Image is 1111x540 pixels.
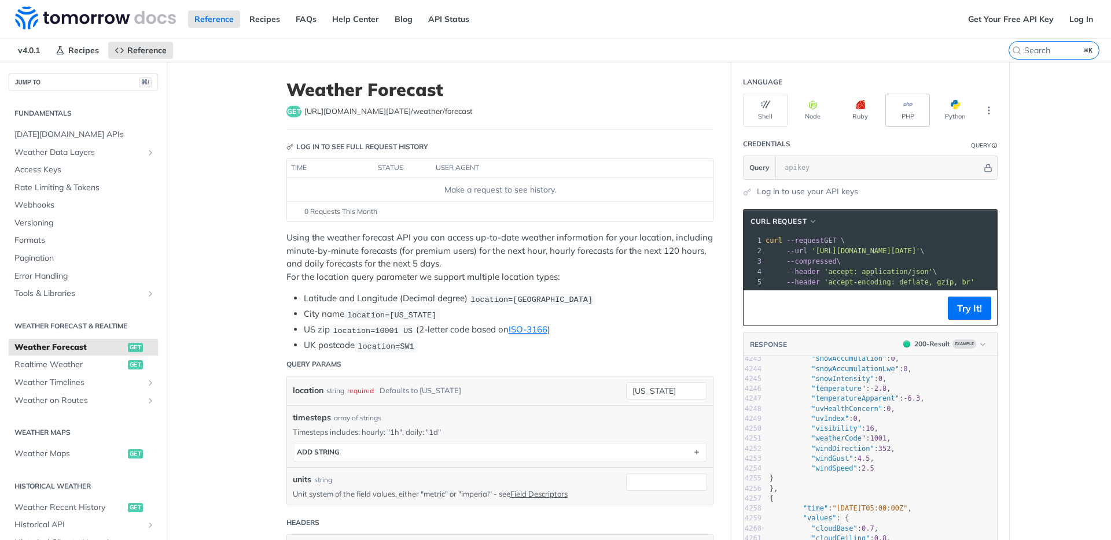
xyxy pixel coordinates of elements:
span: Weather Timelines [14,377,143,389]
span: 16 [866,424,874,432]
span: Formats [14,235,155,246]
button: Show subpages for Tools & Libraries [146,289,155,298]
span: : , [770,365,912,373]
span: Example [952,339,976,349]
div: 4244 [744,364,761,374]
a: FAQs [289,10,323,28]
a: Blog [388,10,419,28]
button: Show subpages for Weather Timelines [146,378,155,387]
button: Ruby [838,94,882,127]
span: 'accept: application/json' [824,268,933,276]
span: Rate Limiting & Tokens [14,182,155,194]
li: US zip (2-letter code based on ) [304,323,713,336]
span: } [770,474,774,482]
span: : , [770,454,874,463]
span: "windDirection" [811,445,874,453]
a: Historical APIShow subpages for Historical API [9,516,158,534]
span: "values" [803,514,837,522]
span: get [128,449,143,458]
span: Realtime Weather [14,359,125,371]
span: \ [766,247,925,255]
div: 4252 [744,444,761,454]
div: 4256 [744,484,761,494]
span: Weather Recent History [14,502,125,513]
div: 5 [744,277,763,287]
span: v4.0.1 [12,42,46,59]
label: location [293,382,323,399]
span: : , [770,424,878,432]
div: ADD string [297,447,340,456]
span: \ [766,257,841,265]
a: Realtime Weatherget [9,356,158,373]
span: Historical API [14,519,143,531]
label: units [293,474,311,486]
a: Access Keys [9,161,158,179]
span: https://api.tomorrow.io/v4/weather/forecast [304,106,473,117]
span: }, [770,484,778,493]
span: Versioning [14,217,155,229]
div: Language [743,77,782,87]
button: ADD string [293,443,707,461]
svg: Search [1012,46,1021,55]
span: get [128,343,143,352]
div: 200 - Result [914,339,950,349]
span: : , [770,445,895,453]
span: : , [770,354,899,363]
span: : , [770,384,891,393]
h2: Weather Forecast & realtime [9,321,158,331]
i: Information [992,143,998,149]
div: 4 [744,267,763,277]
span: "cloudBase" [811,524,857,532]
div: 2 [744,246,763,256]
span: 0 [903,365,907,373]
a: Weather Data LayersShow subpages for Weather Data Layers [9,144,158,161]
div: Headers [286,517,319,528]
a: Log in to use your API keys [757,186,858,198]
li: UK postcode [304,339,713,352]
span: 0 [886,405,891,413]
span: "snowAccumulationLwe" [811,365,899,373]
span: '[URL][DOMAIN_NAME][DATE]' [811,247,920,255]
div: 4243 [744,354,761,364]
span: Webhooks [14,199,155,211]
button: Python [933,94,977,127]
span: location=10001 US [333,326,413,335]
span: Access Keys [14,164,155,176]
span: 200 [903,341,910,347]
span: "weatherCode" [811,434,866,442]
span: 0 [854,415,858,423]
span: --compressed [786,257,837,265]
a: Versioning [9,214,158,232]
div: 4260 [744,524,761,534]
span: Weather on Routes [14,395,143,406]
a: Get Your Free API Key [962,10,1060,28]
a: Webhooks [9,197,158,214]
span: 'accept-encoding: deflate, gzip, br' [824,278,974,286]
span: timesteps [293,412,331,424]
input: apikey [779,156,982,179]
span: [DATE][DOMAIN_NAME] APIs [14,129,155,140]
div: Query [971,141,991,150]
span: 4.5 [858,454,870,463]
span: { [770,494,774,502]
span: "visibility" [811,424,862,432]
span: "time" [803,504,828,512]
span: Weather Data Layers [14,147,143,158]
span: "[DATE]T05:00:00Z" [832,504,907,512]
span: Query [749,162,770,173]
div: 4251 [744,434,761,443]
h2: Weather Maps [9,427,158,438]
span: 2.8 [874,384,887,393]
button: Show subpages for Historical API [146,520,155,530]
span: "uvIndex" [811,415,849,423]
span: : , [770,415,862,423]
a: Formats [9,232,158,249]
button: PHP [885,94,930,127]
span: "snowIntensity" [811,375,874,383]
span: --header [786,268,820,276]
div: QueryInformation [971,141,998,150]
span: "snowAccumulation" [811,354,886,363]
a: Weather on RoutesShow subpages for Weather on Routes [9,392,158,409]
span: 2.5 [862,464,874,472]
span: Weather Forecast [14,342,125,353]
